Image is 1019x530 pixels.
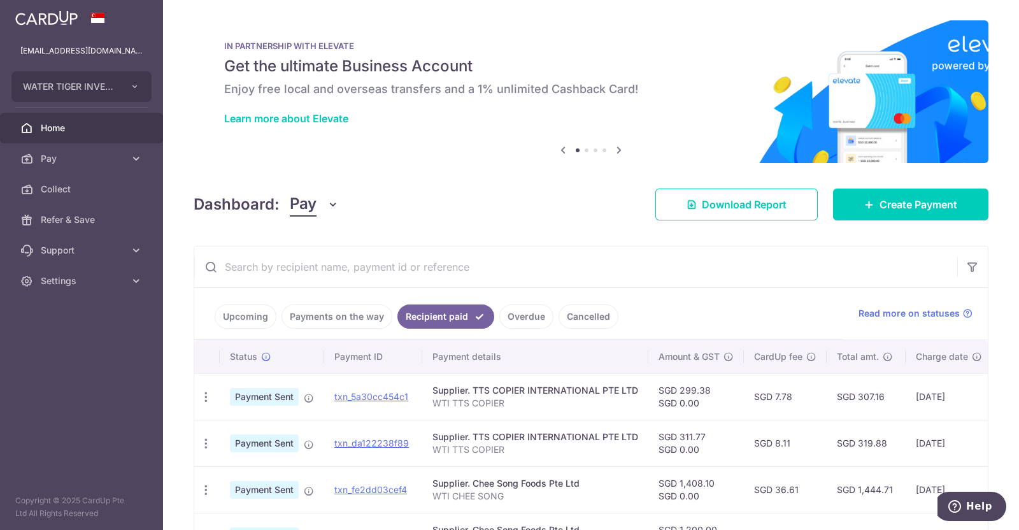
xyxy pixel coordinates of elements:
[432,384,638,397] div: Supplier. TTS COPIER INTERNATIONAL PTE LTD
[655,189,818,220] a: Download Report
[906,420,992,466] td: [DATE]
[230,481,299,499] span: Payment Sent
[648,420,744,466] td: SGD 311.77 SGD 0.00
[23,80,117,93] span: WATER TIGER INVESTMENTS PTE. LTD.
[880,197,957,212] span: Create Payment
[859,307,960,320] span: Read more on statuses
[281,304,392,329] a: Payments on the way
[432,490,638,503] p: WTI CHEE SONG
[230,388,299,406] span: Payment Sent
[559,304,618,329] a: Cancelled
[916,350,968,363] span: Charge date
[15,10,78,25] img: CardUp
[648,466,744,513] td: SGD 1,408.10 SGD 0.00
[837,350,879,363] span: Total amt.
[744,373,827,420] td: SGD 7.78
[41,152,125,165] span: Pay
[432,431,638,443] div: Supplier. TTS COPIER INTERNATIONAL PTE LTD
[334,438,409,448] a: txn_da122238f89
[827,420,906,466] td: SGD 319.88
[11,71,152,102] button: WATER TIGER INVESTMENTS PTE. LTD.
[224,112,348,125] a: Learn more about Elevate
[230,350,257,363] span: Status
[937,492,1006,524] iframe: Opens a widget where you can find more information
[41,213,125,226] span: Refer & Save
[659,350,720,363] span: Amount & GST
[422,340,648,373] th: Payment details
[41,183,125,196] span: Collect
[432,443,638,456] p: WTI TTS COPIER
[230,434,299,452] span: Payment Sent
[827,466,906,513] td: SGD 1,444.71
[499,304,553,329] a: Overdue
[324,340,422,373] th: Payment ID
[906,466,992,513] td: [DATE]
[334,484,407,495] a: txn_fe2dd03cef4
[224,41,958,51] p: IN PARTNERSHIP WITH ELEVATE
[827,373,906,420] td: SGD 307.16
[744,420,827,466] td: SGD 8.11
[194,247,957,287] input: Search by recipient name, payment id or reference
[702,197,787,212] span: Download Report
[20,45,143,57] p: [EMAIL_ADDRESS][DOMAIN_NAME]
[744,466,827,513] td: SGD 36.61
[194,193,280,216] h4: Dashboard:
[290,192,339,217] button: Pay
[397,304,494,329] a: Recipient paid
[754,350,802,363] span: CardUp fee
[648,373,744,420] td: SGD 299.38 SGD 0.00
[432,397,638,410] p: WTI TTS COPIER
[194,20,988,163] img: Renovation banner
[224,82,958,97] h6: Enjoy free local and overseas transfers and a 1% unlimited Cashback Card!
[224,56,958,76] h5: Get the ultimate Business Account
[859,307,973,320] a: Read more on statuses
[906,373,992,420] td: [DATE]
[290,192,317,217] span: Pay
[41,275,125,287] span: Settings
[833,189,988,220] a: Create Payment
[41,122,125,134] span: Home
[41,244,125,257] span: Support
[432,477,638,490] div: Supplier. Chee Song Foods Pte Ltd
[215,304,276,329] a: Upcoming
[334,391,408,402] a: txn_5a30cc454c1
